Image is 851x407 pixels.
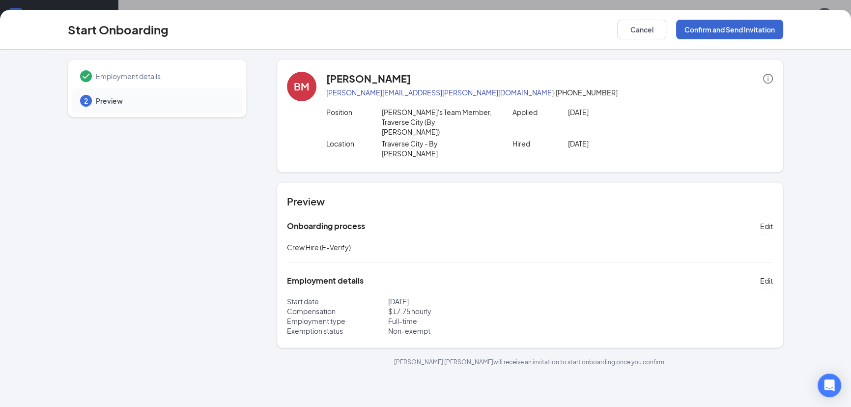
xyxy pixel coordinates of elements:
span: info-circle [763,74,773,84]
p: Hired [512,139,568,148]
p: Compensation [287,306,388,316]
svg: Checkmark [80,70,92,82]
button: Cancel [617,20,666,39]
p: Start date [287,296,388,306]
p: Applied [512,107,568,117]
h4: Preview [287,195,773,208]
span: Edit [760,276,773,286]
span: 2 [84,96,88,106]
h3: Start Onboarding [68,21,169,38]
p: Position [326,107,382,117]
button: Edit [760,218,773,234]
p: [DATE] [388,296,530,306]
h4: [PERSON_NAME] [326,72,411,86]
div: BM [294,80,309,93]
p: $ 17.75 hourly [388,306,530,316]
span: Crew Hire (E-Verify) [287,243,351,252]
p: Location [326,139,382,148]
p: Full-time [388,316,530,326]
p: [DATE] [568,107,680,117]
h5: Employment details [287,275,364,286]
p: Traverse City - By [PERSON_NAME] [382,139,493,158]
button: Confirm and Send Invitation [676,20,783,39]
span: Preview [96,96,232,106]
p: [PERSON_NAME] [PERSON_NAME] will receive an invitation to start onboarding once you confirm. [277,358,783,366]
p: Exemption status [287,326,388,336]
span: Employment details [96,71,232,81]
p: Employment type [287,316,388,326]
h5: Onboarding process [287,221,365,232]
p: · [PHONE_NUMBER] [326,87,773,97]
p: Non-exempt [388,326,530,336]
a: [PERSON_NAME][EMAIL_ADDRESS][PERSON_NAME][DOMAIN_NAME] [326,88,554,97]
p: [DATE] [568,139,680,148]
p: [PERSON_NAME]'s Team Member, Traverse City (By [PERSON_NAME]) [382,107,493,137]
div: Open Intercom Messenger [818,374,841,397]
button: Edit [760,273,773,289]
span: Edit [760,221,773,231]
